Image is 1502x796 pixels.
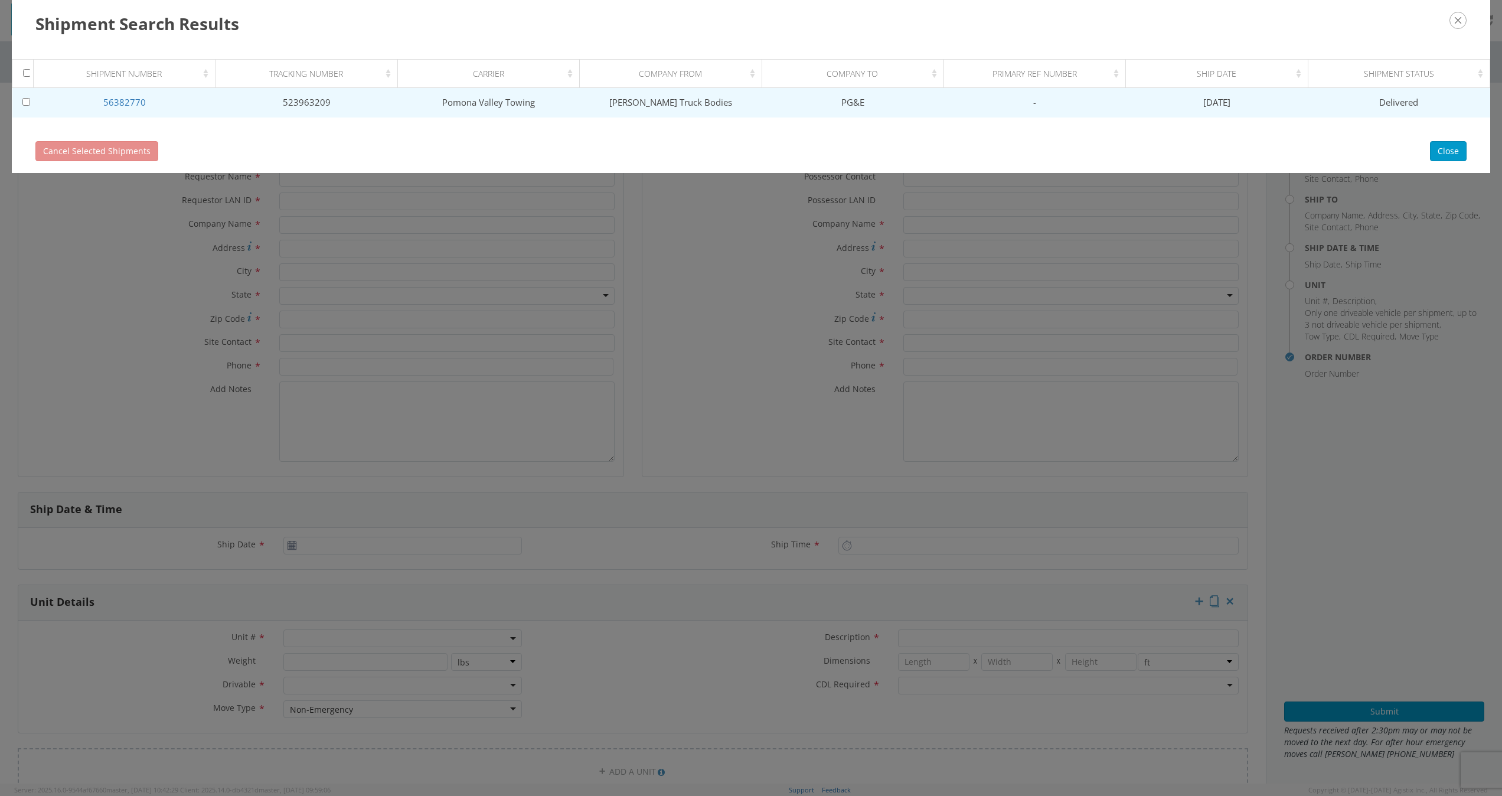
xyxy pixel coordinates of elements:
[408,68,576,80] div: Carrier
[44,68,212,80] div: Shipment Number
[43,145,151,156] span: Cancel Selected Shipments
[772,68,940,80] div: Company To
[1203,96,1230,108] span: [DATE]
[1318,68,1486,80] div: Shipment Status
[35,141,158,161] button: Cancel Selected Shipments
[103,96,146,108] a: 56382770
[397,88,579,118] td: Pomona Valley Towing
[590,68,758,80] div: Company From
[35,12,1467,35] h3: Shipment Search Results
[1137,68,1304,80] div: Ship Date
[226,68,394,80] div: Tracking Number
[943,88,1125,118] td: -
[762,88,943,118] td: PG&E
[1379,96,1418,108] span: Delivered
[954,68,1122,80] div: Primary Ref Number
[215,88,397,118] td: 523963209
[1430,141,1467,161] button: Close
[580,88,762,118] td: [PERSON_NAME] Truck Bodies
